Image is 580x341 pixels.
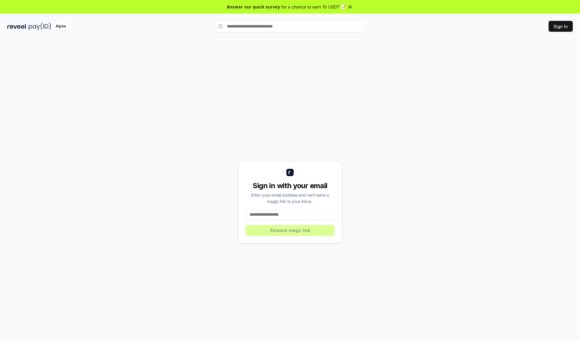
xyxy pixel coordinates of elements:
button: Sign In [549,21,573,32]
div: Sign in with your email [246,181,334,191]
span: for a chance to earn 10 USDT 📝 [281,4,346,10]
div: Enter your email address and we’ll send a magic link to your inbox. [246,192,334,204]
img: logo_small [286,169,294,176]
img: reveel_dark [7,23,27,30]
span: Answer our quick survey [227,4,280,10]
div: Alpha [52,23,69,30]
img: pay_id [29,23,51,30]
